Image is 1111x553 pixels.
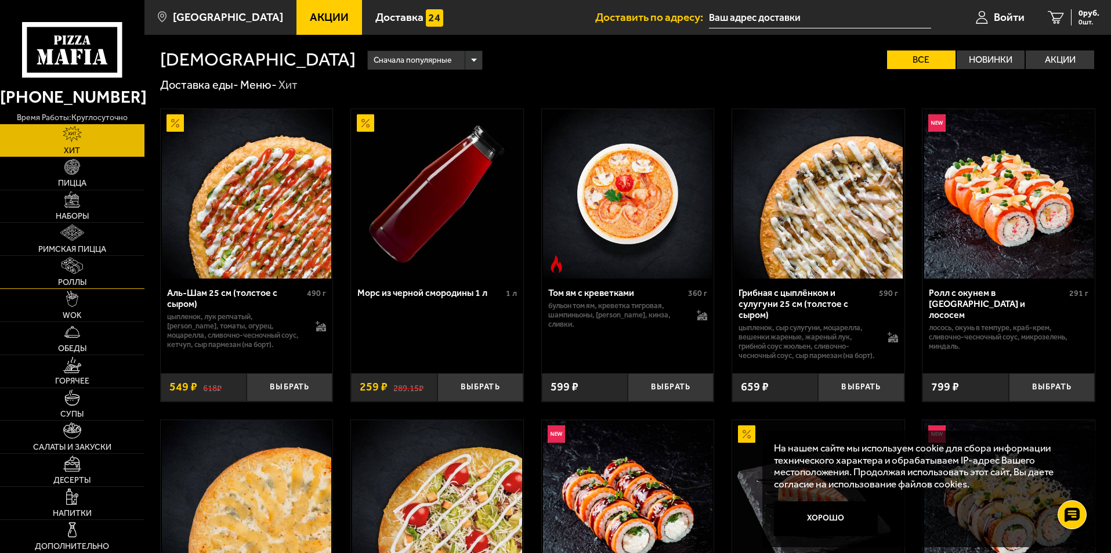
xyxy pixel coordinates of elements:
span: Войти [994,12,1025,23]
img: 15daf4d41897b9f0e9f617042186c801.svg [426,9,443,27]
p: цыпленок, лук репчатый, [PERSON_NAME], томаты, огурец, моцарелла, сливочно-чесночный соус, кетчуп... [167,312,305,349]
img: Морс из черной смородины 1 л [352,109,522,279]
p: бульон том ям, креветка тигровая, шампиньоны, [PERSON_NAME], кинза, сливки. [548,301,686,329]
button: Выбрать [818,373,904,402]
div: Грибная с цыплёнком и сулугуни 25 см (толстое с сыром) [739,287,876,320]
span: 799 ₽ [931,381,959,393]
s: 618 ₽ [203,381,222,393]
label: Все [887,50,956,69]
a: Грибная с цыплёнком и сулугуни 25 см (толстое с сыром) [732,109,904,279]
span: Римская пицца [38,245,106,254]
span: 259 ₽ [360,381,388,393]
span: Акции [310,12,349,23]
p: цыпленок, сыр сулугуни, моцарелла, вешенки жареные, жареный лук, грибной соус Жюльен, сливочно-че... [739,323,876,360]
span: Доставка [375,12,424,23]
span: Роллы [58,279,86,287]
img: Новинка [928,114,946,132]
input: Ваш адрес доставки [709,7,931,28]
img: Новинка [928,425,946,443]
div: Аль-Шам 25 см (толстое с сыром) [167,287,305,309]
a: Меню- [240,78,277,92]
p: На нашем сайте мы используем cookie для сбора информации технического характера и обрабатываем IP... [774,442,1077,490]
h1: [DEMOGRAPHIC_DATA] [160,50,356,69]
span: Супы [60,410,84,418]
span: Доставить по адресу: [595,12,709,23]
span: 659 ₽ [741,381,769,393]
span: Хит [64,147,80,155]
span: 360 г [688,288,707,298]
span: Дополнительно [35,543,109,551]
span: Обеды [58,345,86,353]
label: Новинки [957,50,1025,69]
span: Наборы [56,212,89,221]
button: Выбрать [1009,373,1095,402]
img: Акционный [738,425,755,443]
span: Сначала популярные [374,49,451,71]
span: 590 г [879,288,898,298]
span: 549 ₽ [169,381,197,393]
a: АкционныйМорс из черной смородины 1 л [351,109,523,279]
span: Напитки [53,509,92,518]
button: Выбрать [247,373,332,402]
span: 291 г [1069,288,1088,298]
img: Том ям с креветками [543,109,712,279]
img: Новинка [548,425,565,443]
button: Выбрать [628,373,714,402]
span: WOK [63,312,82,320]
a: АкционныйАль-Шам 25 см (толстое с сыром) [161,109,333,279]
div: Ролл с окунем в [GEOGRAPHIC_DATA] и лососем [929,287,1066,320]
span: 0 руб. [1079,9,1099,17]
a: Острое блюдоТом ям с креветками [542,109,714,279]
label: Акции [1026,50,1094,69]
span: Десерты [53,476,91,485]
span: [GEOGRAPHIC_DATA] [173,12,283,23]
span: Горячее [55,377,89,385]
img: Острое блюдо [548,255,565,273]
img: Грибная с цыплёнком и сулугуни 25 см (толстое с сыром) [733,109,903,279]
img: Аль-Шам 25 см (толстое с сыром) [162,109,331,279]
img: Акционный [357,114,374,132]
a: НовинкаРолл с окунем в темпуре и лососем [922,109,1095,279]
span: 490 г [307,288,326,298]
s: 289.15 ₽ [393,381,424,393]
a: Доставка еды- [160,78,238,92]
div: Морс из черной смородины 1 л [357,287,503,298]
div: Том ям с креветками [548,287,686,298]
p: лосось, окунь в темпуре, краб-крем, сливочно-чесночный соус, микрозелень, миндаль. [929,323,1088,351]
button: Выбрать [437,373,523,402]
span: Салаты и закуски [33,443,111,451]
span: 1 л [506,288,517,298]
div: Хит [278,78,298,93]
span: Пицца [58,179,86,187]
span: 0 шт. [1079,19,1099,26]
img: Акционный [167,114,184,132]
img: Ролл с окунем в темпуре и лососем [924,109,1094,279]
button: Хорошо [774,501,878,536]
span: 599 ₽ [551,381,578,393]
